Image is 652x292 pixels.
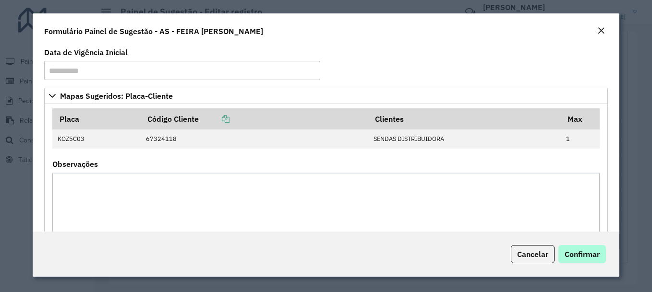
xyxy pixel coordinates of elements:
td: KOZ5C03 [52,129,141,149]
th: Placa [52,109,141,129]
td: 67324118 [141,129,368,149]
label: Data de Vigência Inicial [44,47,128,58]
button: Confirmar [558,245,606,263]
a: Copiar [199,114,229,124]
button: Cancelar [511,245,555,263]
td: 1 [561,129,600,149]
span: Cancelar [517,249,548,259]
span: Mapas Sugeridos: Placa-Cliente [60,92,173,100]
td: SENDAS DISTRIBUIDORA [368,129,561,149]
span: Confirmar [565,249,600,259]
label: Observações [52,158,98,170]
div: Mapas Sugeridos: Placa-Cliente [44,104,608,266]
h4: Formulário Painel de Sugestão - AS - FEIRA [PERSON_NAME] [44,25,263,37]
button: Close [594,25,608,37]
th: Max [561,109,600,129]
th: Clientes [368,109,561,129]
th: Código Cliente [141,109,368,129]
em: Fechar [597,27,605,35]
a: Mapas Sugeridos: Placa-Cliente [44,88,608,104]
